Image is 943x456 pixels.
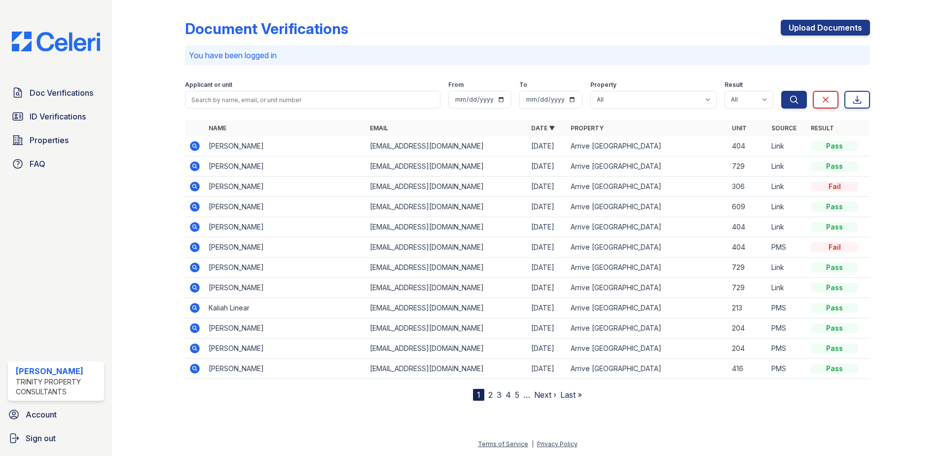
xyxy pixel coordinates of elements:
[4,428,108,448] button: Sign out
[366,237,527,258] td: [EMAIL_ADDRESS][DOMAIN_NAME]
[205,359,366,379] td: [PERSON_NAME]
[811,242,858,252] div: Fail
[527,258,567,278] td: [DATE]
[370,124,388,132] a: Email
[811,182,858,191] div: Fail
[728,298,767,318] td: 213
[205,177,366,197] td: [PERSON_NAME]
[205,278,366,298] td: [PERSON_NAME]
[30,158,45,170] span: FAQ
[497,390,502,400] a: 3
[205,197,366,217] td: [PERSON_NAME]
[30,87,93,99] span: Doc Verifications
[811,263,858,272] div: Pass
[527,217,567,237] td: [DATE]
[366,177,527,197] td: [EMAIL_ADDRESS][DOMAIN_NAME]
[527,136,567,156] td: [DATE]
[728,339,767,359] td: 204
[767,136,807,156] td: Link
[366,136,527,156] td: [EMAIL_ADDRESS][DOMAIN_NAME]
[205,298,366,318] td: Kaliah Linear
[366,359,527,379] td: [EMAIL_ADDRESS][DOMAIN_NAME]
[728,278,767,298] td: 729
[725,81,743,89] label: Result
[448,81,464,89] label: From
[8,154,104,174] a: FAQ
[8,83,104,103] a: Doc Verifications
[488,390,493,400] a: 2
[767,217,807,237] td: Link
[781,20,870,36] a: Upload Documents
[209,124,226,132] a: Name
[590,81,617,89] label: Property
[811,283,858,293] div: Pass
[534,390,556,400] a: Next ›
[567,359,728,379] td: Arrive [GEOGRAPHIC_DATA]
[531,124,555,132] a: Date ▼
[811,161,858,171] div: Pass
[767,197,807,217] td: Link
[571,124,604,132] a: Property
[506,390,511,400] a: 4
[767,237,807,258] td: PMS
[205,258,366,278] td: [PERSON_NAME]
[527,359,567,379] td: [DATE]
[811,303,858,313] div: Pass
[767,359,807,379] td: PMS
[567,298,728,318] td: Arrive [GEOGRAPHIC_DATA]
[205,339,366,359] td: [PERSON_NAME]
[366,298,527,318] td: [EMAIL_ADDRESS][DOMAIN_NAME]
[767,156,807,177] td: Link
[728,197,767,217] td: 609
[366,197,527,217] td: [EMAIL_ADDRESS][DOMAIN_NAME]
[567,237,728,258] td: Arrive [GEOGRAPHIC_DATA]
[8,130,104,150] a: Properties
[811,343,858,353] div: Pass
[728,318,767,339] td: 204
[515,390,519,400] a: 5
[767,177,807,197] td: Link
[728,359,767,379] td: 416
[30,134,69,146] span: Properties
[4,405,108,424] a: Account
[567,177,728,197] td: Arrive [GEOGRAPHIC_DATA]
[767,298,807,318] td: PMS
[185,20,348,38] div: Document Verifications
[767,339,807,359] td: PMS
[728,258,767,278] td: 729
[189,49,866,61] p: You have been logged in
[26,409,57,420] span: Account
[567,136,728,156] td: Arrive [GEOGRAPHIC_DATA]
[728,177,767,197] td: 306
[527,298,567,318] td: [DATE]
[567,197,728,217] td: Arrive [GEOGRAPHIC_DATA]
[26,432,56,444] span: Sign out
[567,156,728,177] td: Arrive [GEOGRAPHIC_DATA]
[16,377,100,397] div: Trinity Property Consultants
[767,318,807,339] td: PMS
[527,237,567,258] td: [DATE]
[478,440,528,448] a: Terms of Service
[811,141,858,151] div: Pass
[567,318,728,339] td: Arrive [GEOGRAPHIC_DATA]
[811,222,858,232] div: Pass
[728,156,767,177] td: 729
[205,136,366,156] td: [PERSON_NAME]
[728,237,767,258] td: 404
[532,440,534,448] div: |
[567,339,728,359] td: Arrive [GEOGRAPHIC_DATA]
[366,318,527,339] td: [EMAIL_ADDRESS][DOMAIN_NAME]
[366,217,527,237] td: [EMAIL_ADDRESS][DOMAIN_NAME]
[185,81,232,89] label: Applicant or unit
[527,278,567,298] td: [DATE]
[811,323,858,333] div: Pass
[205,217,366,237] td: [PERSON_NAME]
[767,258,807,278] td: Link
[728,217,767,237] td: 404
[771,124,797,132] a: Source
[366,156,527,177] td: [EMAIL_ADDRESS][DOMAIN_NAME]
[205,237,366,258] td: [PERSON_NAME]
[728,136,767,156] td: 404
[205,318,366,339] td: [PERSON_NAME]
[185,91,440,109] input: Search by name, email, or unit number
